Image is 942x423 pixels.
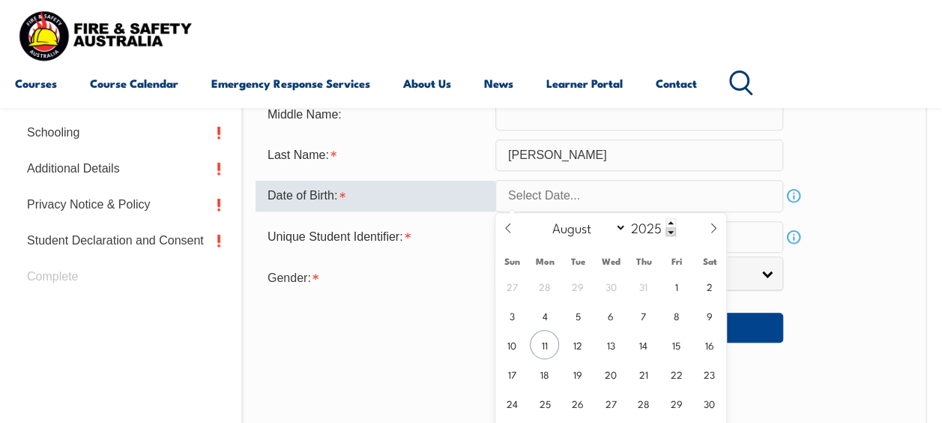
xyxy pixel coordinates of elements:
span: August 19, 2025 [563,359,592,388]
select: Month [546,217,627,237]
span: August 22, 2025 [662,359,691,388]
span: August 2, 2025 [695,271,724,301]
a: Emergency Response Services [211,65,370,101]
span: July 30, 2025 [596,271,625,301]
a: Schooling [15,115,234,151]
span: August 10, 2025 [497,330,526,359]
span: August 20, 2025 [596,359,625,388]
span: Tue [561,256,594,266]
a: Learner Portal [546,65,623,101]
span: July 28, 2025 [530,271,559,301]
span: Wed [594,256,627,266]
span: August 27, 2025 [596,388,625,418]
span: August 24, 2025 [497,388,526,418]
a: Additional Details [15,151,234,187]
div: Last Name is required. [256,141,495,169]
input: Year [627,218,676,236]
a: Student Declaration and Consent [15,223,234,259]
span: Sat [693,256,726,266]
span: August 4, 2025 [530,301,559,330]
span: August 16, 2025 [695,330,724,359]
span: Fri [660,256,693,266]
span: July 29, 2025 [563,271,592,301]
span: Mon [528,256,561,266]
span: August 8, 2025 [662,301,691,330]
span: August 17, 2025 [497,359,526,388]
span: August 15, 2025 [662,330,691,359]
input: Select Date... [495,180,783,211]
span: August 29, 2025 [662,388,691,418]
span: August 11, 2025 [530,330,559,359]
span: August 13, 2025 [596,330,625,359]
div: Middle Name: [256,100,495,128]
span: August 12, 2025 [563,330,592,359]
span: Sun [495,256,528,266]
a: Privacy Notice & Policy [15,187,234,223]
span: August 6, 2025 [596,301,625,330]
span: August 9, 2025 [695,301,724,330]
div: Gender is required. [256,262,495,292]
span: August 28, 2025 [629,388,658,418]
a: Courses [15,65,57,101]
div: Date of Birth is required. [256,181,495,211]
span: July 31, 2025 [629,271,658,301]
span: August 25, 2025 [530,388,559,418]
a: Course Calendar [90,65,178,101]
span: August 23, 2025 [695,359,724,388]
a: About Us [403,65,451,101]
span: Thu [627,256,660,266]
span: August 30, 2025 [695,388,724,418]
a: Info [783,226,804,247]
div: Unique Student Identifier is required. [256,223,495,251]
a: News [484,65,513,101]
span: August 1, 2025 [662,271,691,301]
span: August 7, 2025 [629,301,658,330]
a: Contact [656,65,697,101]
span: August 21, 2025 [629,359,658,388]
span: July 27, 2025 [497,271,526,301]
a: Info [783,185,804,206]
span: August 14, 2025 [629,330,658,359]
span: August 3, 2025 [497,301,526,330]
span: August 26, 2025 [563,388,592,418]
span: Gender: [268,271,311,284]
span: August 5, 2025 [563,301,592,330]
span: August 18, 2025 [530,359,559,388]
